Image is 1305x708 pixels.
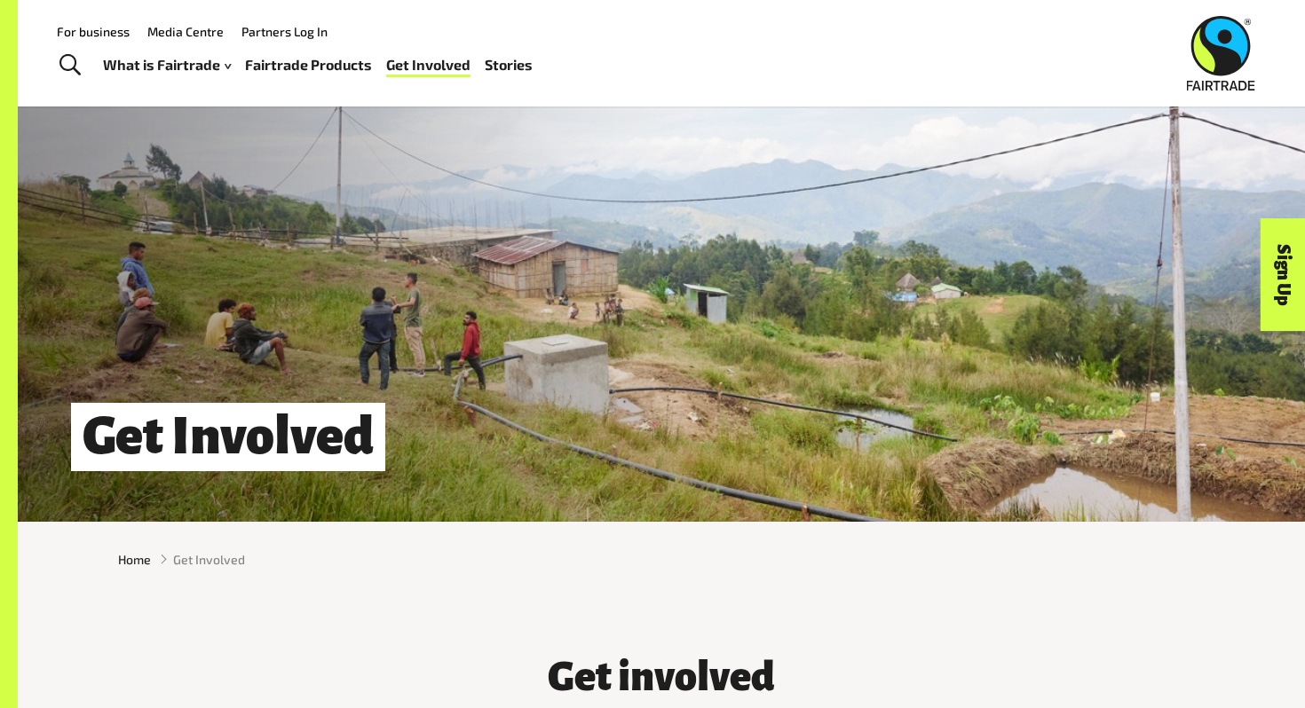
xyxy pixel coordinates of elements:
h1: Get Involved [71,403,385,471]
img: Fairtrade Australia New Zealand logo [1187,16,1255,90]
h3: Get involved [395,655,928,699]
a: Stories [485,52,533,78]
a: Fairtrade Products [245,52,372,78]
a: Get Involved [386,52,471,78]
a: Home [118,550,151,569]
a: Toggle Search [48,43,91,88]
a: What is Fairtrade [103,52,231,78]
a: For business [57,24,130,39]
span: Get Involved [173,550,245,569]
a: Media Centre [147,24,224,39]
a: Partners Log In [241,24,328,39]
